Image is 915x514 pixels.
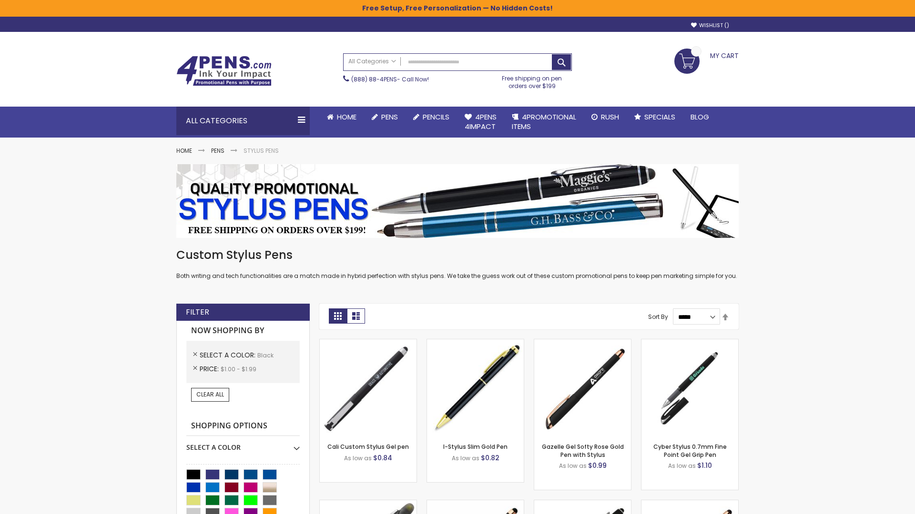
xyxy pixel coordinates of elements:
[492,71,572,90] div: Free shipping on pen orders over $199
[691,22,729,29] a: Wishlist
[443,443,508,451] a: I-Stylus Slim Gold Pen
[588,461,607,470] span: $0.99
[512,112,576,131] span: 4PROMOTIONAL ITEMS
[697,461,712,470] span: $1.10
[427,500,524,508] a: Islander Softy Rose Gold Gel Pen with Stylus-Black
[653,443,727,458] a: Cyber Stylus 0.7mm Fine Point Gel Grip Pen
[176,247,739,280] div: Both writing and tech functionalities are a match made in hybrid perfection with stylus pens. We ...
[196,390,224,398] span: Clear All
[427,339,524,436] img: I-Stylus Slim Gold-Black
[244,147,279,155] strong: Stylus Pens
[534,339,631,436] img: Gazelle Gel Softy Rose Gold Pen with Stylus-Black
[200,364,221,374] span: Price
[534,500,631,508] a: Custom Soft Touch® Metal Pens with Stylus-Black
[351,75,429,83] span: - Call Now!
[320,500,417,508] a: Souvenir® Jalan Highlighter Stylus Pen Combo-Black
[176,107,310,135] div: All Categories
[327,443,409,451] a: Cali Custom Stylus Gel pen
[344,54,401,69] a: All Categories
[329,308,347,324] strong: Grid
[381,112,398,122] span: Pens
[176,56,272,86] img: 4Pens Custom Pens and Promotional Products
[191,388,229,401] a: Clear All
[176,147,192,155] a: Home
[186,321,300,341] strong: Now Shopping by
[504,107,584,138] a: 4PROMOTIONALITEMS
[641,339,738,436] img: Cyber Stylus 0.7mm Fine Point Gel Grip Pen-Black
[584,107,627,128] a: Rush
[668,462,696,470] span: As low as
[457,107,504,138] a: 4Pens4impact
[320,339,417,436] img: Cali Custom Stylus Gel pen-Black
[691,112,709,122] span: Blog
[481,453,499,463] span: $0.82
[257,351,274,359] span: Black
[211,147,224,155] a: Pens
[601,112,619,122] span: Rush
[176,247,739,263] h1: Custom Stylus Pens
[683,107,717,128] a: Blog
[348,58,396,65] span: All Categories
[641,339,738,347] a: Cyber Stylus 0.7mm Fine Point Gel Grip Pen-Black
[200,350,257,360] span: Select A Color
[427,339,524,347] a: I-Stylus Slim Gold-Black
[373,453,392,463] span: $0.84
[344,454,372,462] span: As low as
[641,500,738,508] a: Gazelle Gel Softy Rose Gold Pen with Stylus - ColorJet-Black
[534,339,631,347] a: Gazelle Gel Softy Rose Gold Pen with Stylus-Black
[186,436,300,452] div: Select A Color
[423,112,449,122] span: Pencils
[559,462,587,470] span: As low as
[627,107,683,128] a: Specials
[644,112,675,122] span: Specials
[364,107,406,128] a: Pens
[320,339,417,347] a: Cali Custom Stylus Gel pen-Black
[186,416,300,436] strong: Shopping Options
[648,313,668,321] label: Sort By
[542,443,624,458] a: Gazelle Gel Softy Rose Gold Pen with Stylus
[319,107,364,128] a: Home
[176,164,739,238] img: Stylus Pens
[337,112,356,122] span: Home
[351,75,397,83] a: (888) 88-4PENS
[406,107,457,128] a: Pencils
[186,307,209,317] strong: Filter
[452,454,479,462] span: As low as
[465,112,497,131] span: 4Pens 4impact
[221,365,256,373] span: $1.00 - $1.99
